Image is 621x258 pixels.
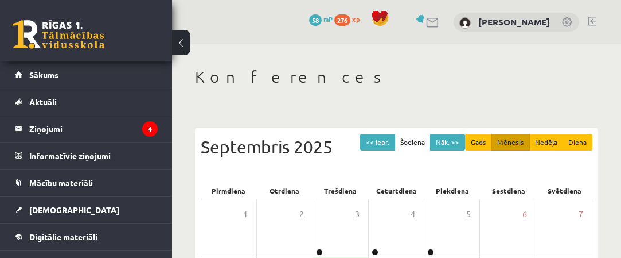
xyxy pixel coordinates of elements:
span: 4 [411,208,415,221]
span: Sākums [29,70,58,80]
span: 3 [355,208,360,221]
a: [PERSON_NAME] [478,16,550,28]
h1: Konferences [195,67,598,87]
span: Mācību materiāli [29,178,93,188]
img: Olga Sereda [459,17,471,29]
div: Piekdiena [424,183,481,199]
span: Aktuāli [29,97,57,107]
a: Sākums [15,61,158,88]
a: 276 xp [334,14,365,24]
div: Pirmdiena [201,183,257,199]
span: 276 [334,14,350,26]
button: Diena [563,134,592,151]
div: Trešdiena [313,183,369,199]
button: Gads [465,134,492,151]
a: [DEMOGRAPHIC_DATA] [15,197,158,223]
div: Otrdiena [257,183,313,199]
div: Svētdiena [536,183,592,199]
a: Ziņojumi4 [15,115,158,142]
span: mP [323,14,333,24]
legend: Ziņojumi [29,115,158,142]
div: Septembris 2025 [201,134,592,160]
button: Nāk. >> [430,134,465,151]
button: Nedēļa [529,134,563,151]
span: 1 [243,208,248,221]
a: Digitālie materiāli [15,224,158,250]
span: 5 [466,208,471,221]
a: 58 mP [309,14,333,24]
a: Rīgas 1. Tālmācības vidusskola [13,20,104,49]
span: [DEMOGRAPHIC_DATA] [29,205,119,215]
div: Ceturtdiena [369,183,425,199]
legend: Informatīvie ziņojumi [29,143,158,169]
button: << Iepr. [360,134,395,151]
a: Informatīvie ziņojumi [15,143,158,169]
span: 2 [299,208,304,221]
a: Mācību materiāli [15,170,158,196]
button: Mēnesis [491,134,530,151]
span: 58 [309,14,322,26]
i: 4 [142,121,158,137]
span: 6 [522,208,527,221]
span: Digitālie materiāli [29,232,97,242]
a: Aktuāli [15,88,158,115]
span: 7 [579,208,583,221]
div: Sestdiena [481,183,537,199]
span: xp [352,14,360,24]
button: Šodiena [395,134,431,151]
